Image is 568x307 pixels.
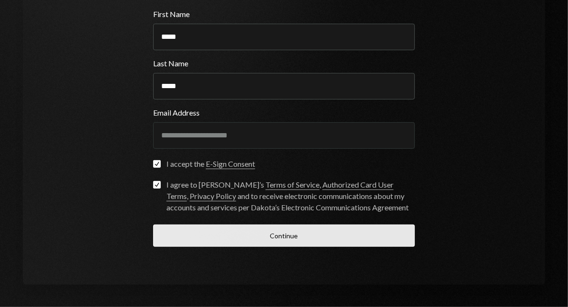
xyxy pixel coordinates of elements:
[206,159,255,169] a: E-Sign Consent
[153,107,415,118] label: Email Address
[266,180,320,190] a: Terms of Service
[166,179,415,213] div: I agree to [PERSON_NAME]’s , , and to receive electronic communications about my accounts and ser...
[166,180,394,201] a: Authorized Card User Terms
[153,160,161,168] button: I accept the E-Sign Consent
[190,191,236,201] a: Privacy Policy
[153,225,415,247] button: Continue
[166,158,255,170] div: I accept the
[153,9,415,20] label: First Name
[153,181,161,189] button: I agree to [PERSON_NAME]’s Terms of Service, Authorized Card User Terms, Privacy Policy and to re...
[153,58,415,69] label: Last Name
